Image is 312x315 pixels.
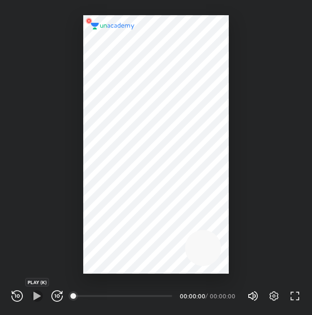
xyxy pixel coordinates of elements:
[180,293,204,299] div: 00:00:00
[83,15,95,27] img: wMgqJGBwKWe8AAAAABJRU5ErkJggg==
[205,293,208,299] div: /
[210,293,236,299] div: 00:00:00
[91,23,135,29] img: logo.2a7e12a2.svg
[25,278,49,286] div: PLAY (K)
